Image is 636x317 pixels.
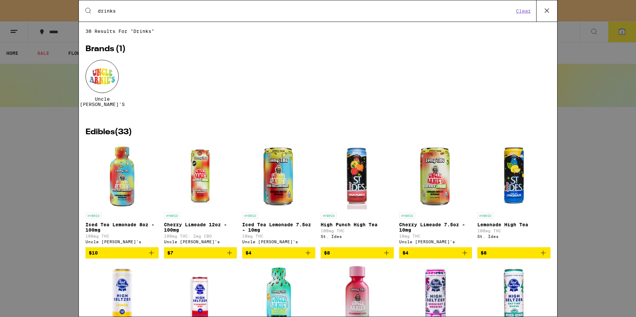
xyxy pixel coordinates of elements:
button: Add to bag [477,247,551,259]
button: Add to bag [399,247,472,259]
p: 100mg THC [477,229,551,233]
button: Add to bag [85,247,159,259]
div: Uncle [PERSON_NAME]'s [242,240,315,244]
a: Open page for Lemonade High Tea from St. Ides [477,143,551,247]
img: Uncle Arnie's - Cherry Limeade 7.5oz - 10mg [402,143,469,209]
div: Uncle [PERSON_NAME]'s [164,240,237,244]
img: Uncle Arnie's - Iced Tea Lemonade 7.5oz - 10mg [245,143,312,209]
h2: Edibles ( 33 ) [85,128,551,136]
img: Uncle Arnie's - Iced Tea Lemonade 8oz - 100mg [89,143,155,209]
span: 38 results for "drinks" [85,29,551,34]
button: Add to bag [164,247,237,259]
span: $8 [324,250,330,256]
p: 100mg THC: 2mg CBD [164,234,237,238]
p: High Punch High Tea [321,222,394,227]
p: HYBRID [321,213,337,219]
span: $8 [481,250,487,256]
img: St. Ides - High Punch High Tea [324,143,391,209]
p: HYBRID [477,213,493,219]
div: Uncle [PERSON_NAME]'s [85,240,159,244]
h2: Brands ( 1 ) [85,45,551,53]
span: Hi. Need any help? [4,5,48,10]
span: $10 [89,250,98,256]
p: HYBRID [242,213,258,219]
p: Iced Tea Lemonade 7.5oz - 10mg [242,222,315,233]
img: Uncle Arnie's - Cherry Limeade 12oz - 100mg [167,143,234,209]
p: Cherry Limeade 12oz - 100mg [164,222,237,233]
button: Add to bag [242,247,315,259]
div: St. Ides [477,234,551,239]
a: Open page for Cherry Limeade 7.5oz - 10mg from Uncle Arnie's [399,143,472,247]
span: Uncle [PERSON_NAME]'s [80,96,125,107]
button: Add to bag [321,247,394,259]
p: 10mg THC [242,234,315,238]
a: Open page for Iced Tea Lemonade 8oz - 100mg from Uncle Arnie's [85,143,159,247]
p: Cherry Limeade 7.5oz - 10mg [399,222,472,233]
a: Open page for High Punch High Tea from St. Ides [321,143,394,247]
span: $4 [402,250,408,256]
button: Clear [514,8,533,14]
p: Iced Tea Lemonade 8oz - 100mg [85,222,159,233]
p: HYBRID [399,213,415,219]
span: $4 [245,250,251,256]
p: 100mg THC [321,229,394,233]
p: 10mg THC [399,234,472,238]
span: $7 [167,250,173,256]
div: St. Ides [321,234,394,239]
input: Search for products & categories [97,8,514,14]
p: Lemonade High Tea [477,222,551,227]
p: HYBRID [85,213,101,219]
a: Open page for Iced Tea Lemonade 7.5oz - 10mg from Uncle Arnie's [242,143,315,247]
div: Uncle [PERSON_NAME]'s [399,240,472,244]
p: HYBRID [164,213,180,219]
p: 100mg THC [85,234,159,238]
img: St. Ides - Lemonade High Tea [481,143,547,209]
a: Open page for Cherry Limeade 12oz - 100mg from Uncle Arnie's [164,143,237,247]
